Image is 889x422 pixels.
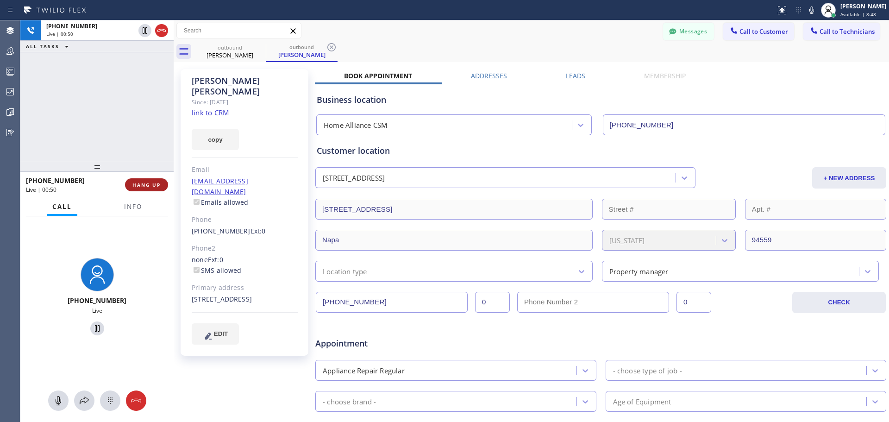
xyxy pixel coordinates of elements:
div: [PERSON_NAME] [195,51,265,59]
div: Adam Jobe [195,41,265,62]
div: outbound [267,44,337,50]
button: Open dialpad [100,391,120,411]
a: link to CRM [192,108,229,117]
a: [PHONE_NUMBER] [192,227,250,235]
div: Customer location [317,145,885,157]
div: Appliance Repair Regular [323,365,405,376]
span: Call [52,202,72,211]
button: CHECK [792,292,886,313]
span: [PHONE_NUMBER] [46,22,97,30]
span: Appointment [315,337,504,350]
span: HANG UP [132,182,161,188]
button: EDIT [192,323,239,345]
input: Address [315,199,593,220]
span: EDIT [214,330,228,337]
button: Hold Customer [90,321,104,335]
input: Emails allowed [194,199,200,205]
span: Ext: 0 [208,255,223,264]
div: Property manager [609,266,669,277]
input: Ext. [475,292,510,313]
span: Live [92,307,102,315]
input: Apt. # [745,199,886,220]
div: [STREET_ADDRESS] [192,294,298,305]
button: HANG UP [125,178,168,191]
div: outbound [195,44,265,51]
button: Call to Customer [723,23,794,40]
span: Info [124,202,142,211]
button: Messages [663,23,714,40]
label: Emails allowed [192,198,249,207]
div: Home Alliance CSM [324,120,388,131]
input: Search [177,23,301,38]
div: Age of Equipment [613,396,671,407]
div: Primary address [192,283,298,293]
input: Phone Number [603,114,886,135]
div: Phone [192,214,298,225]
a: [EMAIL_ADDRESS][DOMAIN_NAME] [192,176,248,196]
div: Location type [323,266,367,277]
button: Hang up [155,24,168,37]
div: none [192,255,298,276]
span: [PHONE_NUMBER] [26,176,85,185]
button: Call [47,198,77,216]
span: Call to Technicians [820,27,875,36]
div: - choose brand - [323,396,376,407]
button: Open directory [74,391,94,411]
div: [PERSON_NAME] [840,2,886,10]
label: SMS allowed [192,266,241,275]
input: City [315,230,593,251]
span: Available | 8:48 [840,11,876,18]
div: Phone2 [192,243,298,254]
input: Street # [602,199,736,220]
label: Addresses [471,71,507,80]
button: ALL TASKS [20,41,78,52]
span: [PHONE_NUMBER] [68,296,126,305]
span: ALL TASKS [26,43,59,50]
span: Live | 00:50 [46,31,73,37]
div: Email [192,164,298,175]
div: [STREET_ADDRESS] [323,173,385,183]
input: ZIP [745,230,886,251]
span: Live | 00:50 [26,186,56,194]
button: + NEW ADDRESS [812,167,886,189]
input: SMS allowed [194,267,200,273]
button: Call to Technicians [803,23,880,40]
div: - choose type of job - [613,365,682,376]
button: Mute [48,391,69,411]
div: Adam Jobe [267,41,337,61]
div: Since: [DATE] [192,97,298,107]
button: Hang up [126,391,146,411]
label: Book Appointment [344,71,412,80]
button: Mute [805,4,818,17]
button: copy [192,129,239,150]
span: Call to Customer [739,27,788,36]
div: [PERSON_NAME] [PERSON_NAME] [192,76,298,97]
button: Info [119,198,148,216]
input: Ext. 2 [676,292,711,313]
label: Leads [566,71,585,80]
label: Membership [644,71,686,80]
span: Ext: 0 [250,227,266,235]
div: Business location [317,94,885,106]
button: Hold Customer [138,24,151,37]
input: Phone Number 2 [517,292,669,313]
input: Phone Number [316,292,468,313]
div: [PERSON_NAME] [267,50,337,59]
